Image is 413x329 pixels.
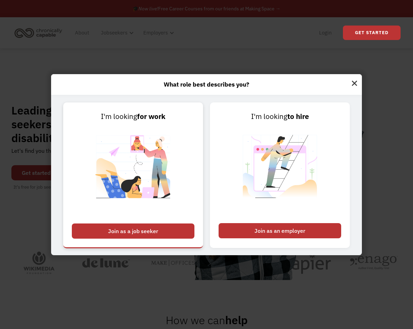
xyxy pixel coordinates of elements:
a: Login [315,22,336,44]
div: Jobseekers [101,29,127,37]
img: Chronically Capable logo [12,25,64,40]
img: Chronically Capable Personalized Job Matching [90,122,176,220]
a: I'm lookingfor workJoin as a job seeker [63,102,203,248]
a: Get Started [343,26,401,40]
a: I'm lookingto hireJoin as an employer [210,102,350,248]
strong: What role best describes you? [164,80,249,88]
div: I'm looking [72,111,194,122]
div: Join as an employer [219,223,341,238]
strong: to hire [287,112,309,121]
div: Employers [143,29,168,37]
div: I'm looking [219,111,341,122]
a: About [71,22,93,44]
strong: for work [137,112,165,121]
a: home [12,25,67,40]
div: Join as a job seeker [72,223,194,239]
div: Employers [139,22,176,44]
div: Jobseekers [97,22,136,44]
